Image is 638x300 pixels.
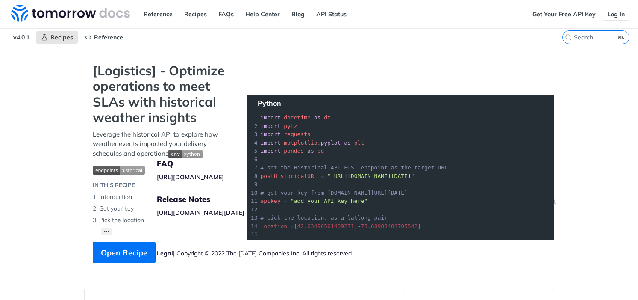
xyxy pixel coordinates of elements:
a: Get Your Free API Key [528,8,600,21]
span: Recipes [50,33,73,41]
svg: Search [565,34,572,41]
li: Intorduction [93,191,229,203]
img: Tomorrow.io Weather API Docs [11,5,130,22]
kbd: ⌘K [616,33,627,42]
span: Expand image [168,149,203,157]
span: Reference [94,33,123,41]
li: Get your key [93,203,229,214]
a: Blog [287,8,309,21]
li: Pick the location [93,214,229,226]
button: Open Recipe [93,242,156,263]
img: endpoint [93,166,145,175]
button: ••• [101,228,112,235]
p: Leverage the historical API to explore how weather events impacted your delivery schedules and op... [93,130,229,159]
a: API Status [312,8,351,21]
span: v4.0.1 [9,31,34,44]
a: Help Center [241,8,285,21]
a: Recipes [179,8,212,21]
a: Reference [139,8,177,21]
strong: [Logistics] - Optimize operations to meet SLAs with historical weather insights [93,63,229,125]
span: Open Recipe [101,247,147,258]
a: Log In [603,8,629,21]
a: FAQs [214,8,238,21]
a: Reference [80,31,128,44]
img: env [168,150,203,158]
span: Expand image [93,165,229,175]
a: Recipes [36,31,78,44]
div: IN THIS RECIPE [93,181,135,190]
